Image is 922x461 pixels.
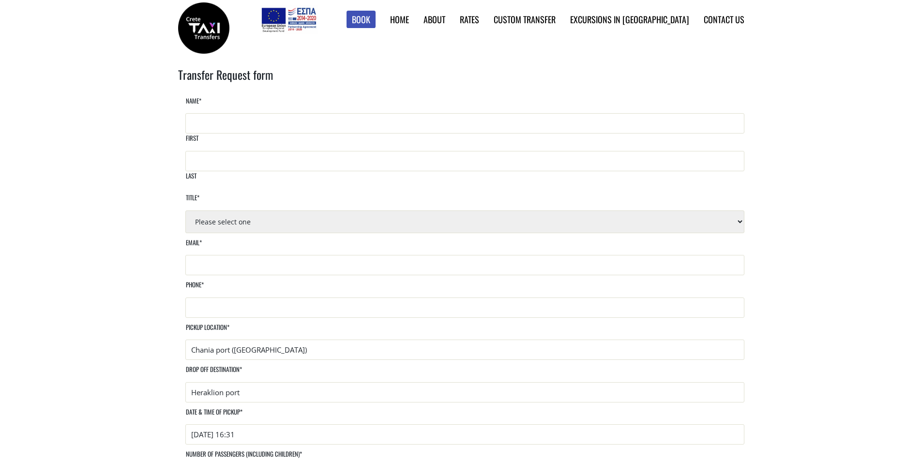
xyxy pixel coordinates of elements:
[260,5,317,34] img: e-bannersEUERDF180X90.jpg
[178,22,229,32] a: Crete Taxi Transfers | Crete Taxi Transfers search results | Crete Taxi Transfers
[494,13,556,26] a: Custom Transfer
[185,280,204,297] label: Phone
[423,13,445,26] a: About
[185,407,242,424] label: Date & time of pickup
[185,323,229,340] label: Pickup location
[390,13,409,26] a: Home
[185,171,196,188] label: Last
[178,2,229,54] img: Crete Taxi Transfers | Crete Taxi Transfers search results | Crete Taxi Transfers
[704,13,744,26] a: Contact us
[347,11,376,29] a: Book
[570,13,689,26] a: Excursions in [GEOGRAPHIC_DATA]
[178,66,744,96] h2: Transfer Request form
[185,96,201,113] label: Name
[185,193,199,210] label: Title
[185,365,242,382] label: Drop off destination
[185,238,202,255] label: Email
[460,13,479,26] a: Rates
[185,134,198,150] label: First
